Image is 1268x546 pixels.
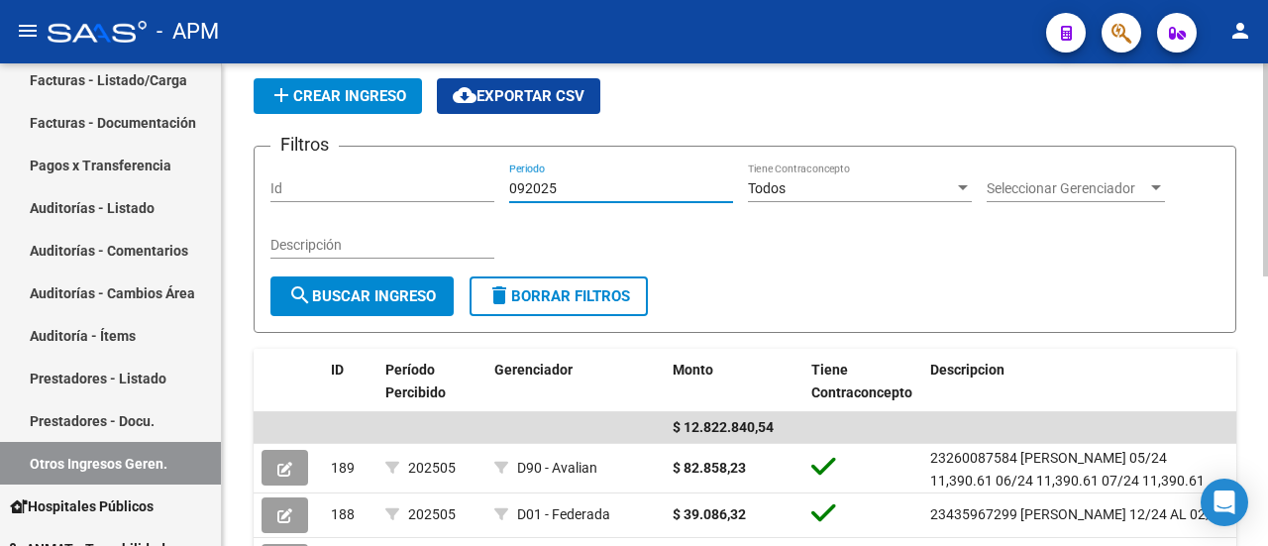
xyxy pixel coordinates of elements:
strong: $ 82.858,23 [673,460,746,476]
span: 188 [331,506,355,522]
button: Buscar Ingreso [270,276,454,316]
span: Seleccionar Gerenciador [987,180,1147,197]
span: 189 [331,460,355,476]
span: D01 - Federada [517,506,610,522]
datatable-header-cell: Monto [665,349,803,414]
span: Crear Ingreso [269,87,406,105]
span: Gerenciador [494,362,573,378]
span: ID [331,362,344,378]
datatable-header-cell: Tiene Contraconcepto [803,349,922,414]
span: Hospitales Públicos [10,495,154,517]
span: Buscar Ingreso [288,287,436,305]
span: Descripcion [930,362,1004,378]
span: 23260087584 MORALES NATALIA VANINA 05/24 11,390.61 06/24 11,390.61 07/24 11,390.61 08/24 24,343.2... [930,450,1205,511]
span: Período Percibido [385,362,446,400]
h3: Filtros [270,131,339,159]
span: $ 12.822.840,54 [673,419,774,435]
button: Exportar CSV [437,78,600,114]
span: Monto [673,362,713,378]
datatable-header-cell: Gerenciador [486,349,665,414]
span: Exportar CSV [453,87,584,105]
span: 202505 [408,506,456,522]
span: - APM [157,10,219,54]
div: Open Intercom Messenger [1201,479,1248,526]
span: Tiene Contraconcepto [811,362,912,400]
span: Todos [748,180,786,196]
datatable-header-cell: Descripcion [922,349,1236,414]
span: Borrar Filtros [487,287,630,305]
mat-icon: delete [487,283,511,307]
span: 23435967299 CORNEJO ALAN LUIS 12/24 AL 02/25 [930,506,1227,522]
mat-icon: menu [16,19,40,43]
strong: $ 39.086,32 [673,506,746,522]
span: D90 - Avalian [517,460,597,476]
span: 202505 [408,460,456,476]
datatable-header-cell: Período Percibido [377,349,486,414]
button: Crear Ingreso [254,78,422,114]
datatable-header-cell: ID [323,349,377,414]
mat-icon: cloud_download [453,83,476,107]
mat-icon: person [1228,19,1252,43]
mat-icon: search [288,283,312,307]
mat-icon: add [269,83,293,107]
button: Borrar Filtros [470,276,648,316]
